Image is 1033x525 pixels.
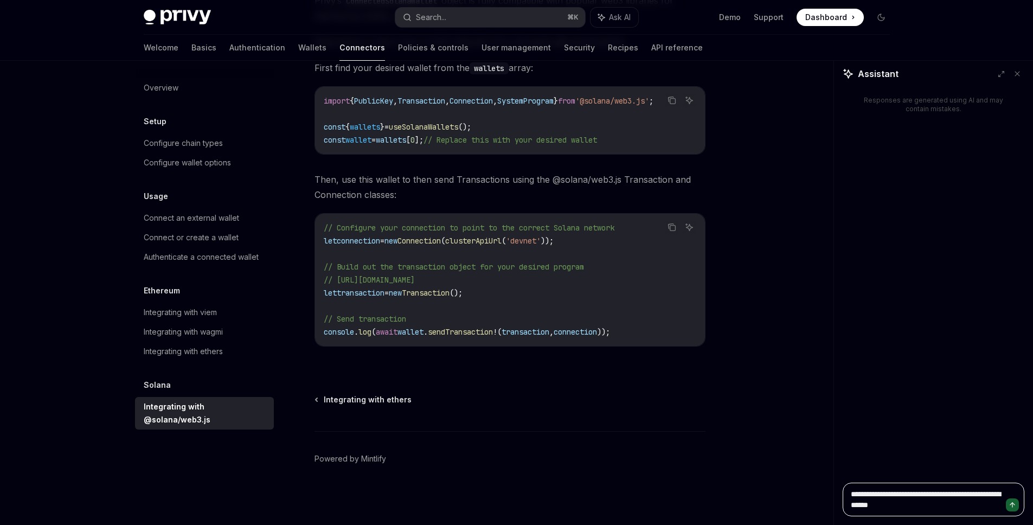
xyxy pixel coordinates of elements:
[339,35,385,61] a: Connectors
[554,96,558,106] span: }
[316,394,412,405] a: Integrating with ethers
[564,35,595,61] a: Security
[324,96,350,106] span: import
[458,122,471,132] span: ();
[144,190,168,203] h5: Usage
[358,327,371,337] span: log
[719,12,741,23] a: Demo
[371,327,376,337] span: (
[144,156,231,169] div: Configure wallet options
[558,96,575,106] span: from
[397,96,445,106] span: Transaction
[315,453,386,464] a: Powered by Mintlify
[682,220,696,234] button: Ask AI
[441,236,445,246] span: (
[665,93,679,107] button: Copy the contents from the code block
[502,236,506,246] span: (
[805,12,847,23] span: Dashboard
[649,96,653,106] span: ;
[549,327,554,337] span: ,
[397,236,441,246] span: Connection
[315,60,705,75] span: First find your desired wallet from the array:
[144,115,166,128] h5: Setup
[482,35,551,61] a: User management
[337,236,380,246] span: connection
[345,122,350,132] span: {
[575,96,649,106] span: '@solana/web3.js'
[324,262,584,272] span: // Build out the transaction object for your desired program
[406,135,410,145] span: [
[135,397,274,430] a: Integrating with @solana/web3.js
[324,236,337,246] span: let
[324,314,406,324] span: // Send transaction
[424,327,428,337] span: .
[324,327,354,337] span: console
[493,96,497,106] span: ,
[135,133,274,153] a: Configure chain types
[229,35,285,61] a: Authentication
[797,9,864,26] a: Dashboard
[591,8,638,27] button: Ask AI
[470,62,509,74] code: wallets
[354,96,393,106] span: PublicKey
[410,135,415,145] span: 0
[144,10,211,25] img: dark logo
[144,325,223,338] div: Integrating with wagmi
[144,400,267,426] div: Integrating with @solana/web3.js
[135,153,274,172] a: Configure wallet options
[135,208,274,228] a: Connect an external wallet
[389,288,402,298] span: new
[384,122,389,132] span: =
[350,122,380,132] span: wallets
[324,275,415,285] span: // [URL][DOMAIN_NAME]
[445,96,450,106] span: ,
[376,135,406,145] span: wallets
[144,35,178,61] a: Welcome
[135,322,274,342] a: Integrating with wagmi
[135,342,274,361] a: Integrating with ethers
[651,35,703,61] a: API reference
[324,223,614,233] span: // Configure your connection to point to the correct Solana network
[554,327,597,337] span: connection
[389,122,458,132] span: useSolanaWallets
[395,8,585,27] button: Search...⌘K
[872,9,890,26] button: Toggle dark mode
[416,11,446,24] div: Search...
[337,288,384,298] span: transaction
[567,13,579,22] span: ⌘ K
[858,67,899,80] span: Assistant
[135,247,274,267] a: Authenticate a connected wallet
[191,35,216,61] a: Basics
[380,236,384,246] span: =
[609,12,631,23] span: Ask AI
[315,172,705,202] span: Then, use this wallet to then send Transactions using the @solana/web3.js Transaction and Connect...
[445,236,502,246] span: clusterApiUrl
[428,327,493,337] span: sendTransaction
[380,122,384,132] span: }
[350,96,354,106] span: {
[450,96,493,106] span: Connection
[415,135,424,145] span: ];
[502,327,549,337] span: transaction
[135,303,274,322] a: Integrating with viem
[144,251,259,264] div: Authenticate a connected wallet
[397,327,424,337] span: wallet
[384,236,397,246] span: new
[135,78,274,98] a: Overview
[345,135,371,145] span: wallet
[493,327,497,337] span: !
[541,236,554,246] span: ));
[398,35,469,61] a: Policies & controls
[393,96,397,106] span: ,
[665,220,679,234] button: Copy the contents from the code block
[298,35,326,61] a: Wallets
[354,327,358,337] span: .
[144,231,239,244] div: Connect or create a wallet
[371,135,376,145] span: =
[506,236,541,246] span: 'devnet'
[324,394,412,405] span: Integrating with ethers
[860,96,1007,113] div: Responses are generated using AI and may contain mistakes.
[144,379,171,392] h5: Solana
[402,288,450,298] span: Transaction
[324,122,345,132] span: const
